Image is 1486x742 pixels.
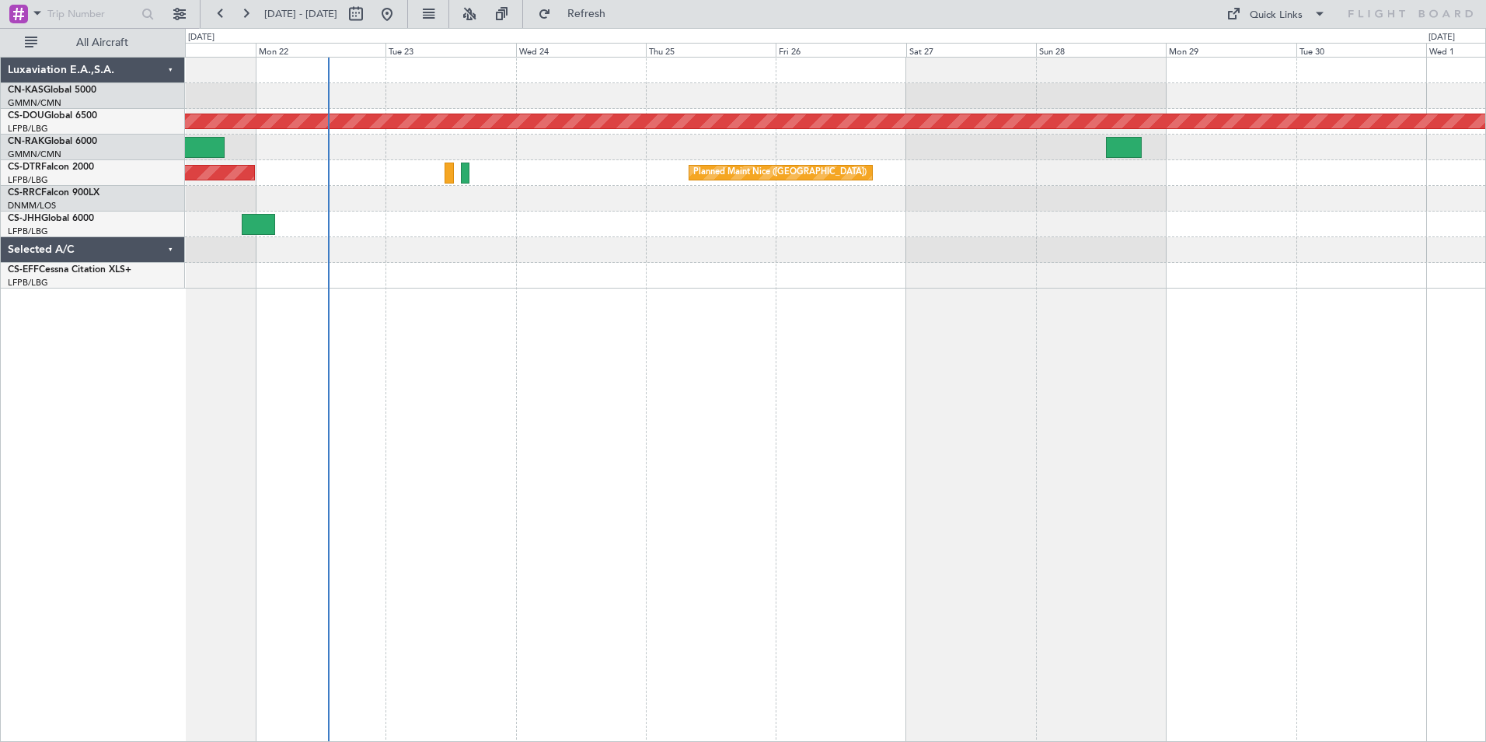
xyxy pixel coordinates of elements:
span: All Aircraft [40,37,164,48]
div: Fri 26 [776,43,905,57]
span: CS-EFF [8,265,39,275]
a: CS-DOUGlobal 6500 [8,111,97,121]
div: [DATE] [188,31,215,44]
a: CS-EFFCessna Citation XLS+ [8,265,131,275]
span: Refresh [554,9,619,19]
div: Sun 21 [126,43,256,57]
div: Planned Maint Nice ([GEOGRAPHIC_DATA]) [693,161,867,184]
div: Tue 23 [385,43,515,57]
div: Sun 28 [1036,43,1166,57]
a: LFPB/LBG [8,226,48,237]
a: CN-RAKGlobal 6000 [8,137,97,146]
span: CS-DOU [8,111,44,121]
div: Mon 29 [1166,43,1296,57]
button: Quick Links [1219,2,1334,26]
div: Quick Links [1250,8,1303,23]
span: CS-DTR [8,163,41,172]
button: Refresh [531,2,624,26]
div: Thu 25 [646,43,776,57]
a: LFPB/LBG [8,277,48,289]
div: Sat 27 [906,43,1036,57]
a: CS-JHHGlobal 6000 [8,214,94,223]
a: DNMM/LOS [8,200,56,212]
a: GMMN/CMN [8,97,61,109]
span: CS-RRC [8,188,41,198]
a: CS-RRCFalcon 900LX [8,188,99,198]
span: CN-KAS [8,86,44,95]
div: Tue 30 [1296,43,1426,57]
a: CS-DTRFalcon 2000 [8,163,94,172]
a: CN-KASGlobal 5000 [8,86,96,95]
div: Mon 22 [256,43,385,57]
div: Wed 24 [516,43,646,57]
input: Trip Number [47,2,137,26]
a: GMMN/CMN [8,149,61,160]
div: [DATE] [1428,31,1455,44]
a: LFPB/LBG [8,123,48,135]
button: All Aircraft [17,30,169,55]
span: CS-JHH [8,214,41,223]
span: [DATE] - [DATE] [264,7,337,21]
a: LFPB/LBG [8,174,48,186]
span: CN-RAK [8,137,44,146]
